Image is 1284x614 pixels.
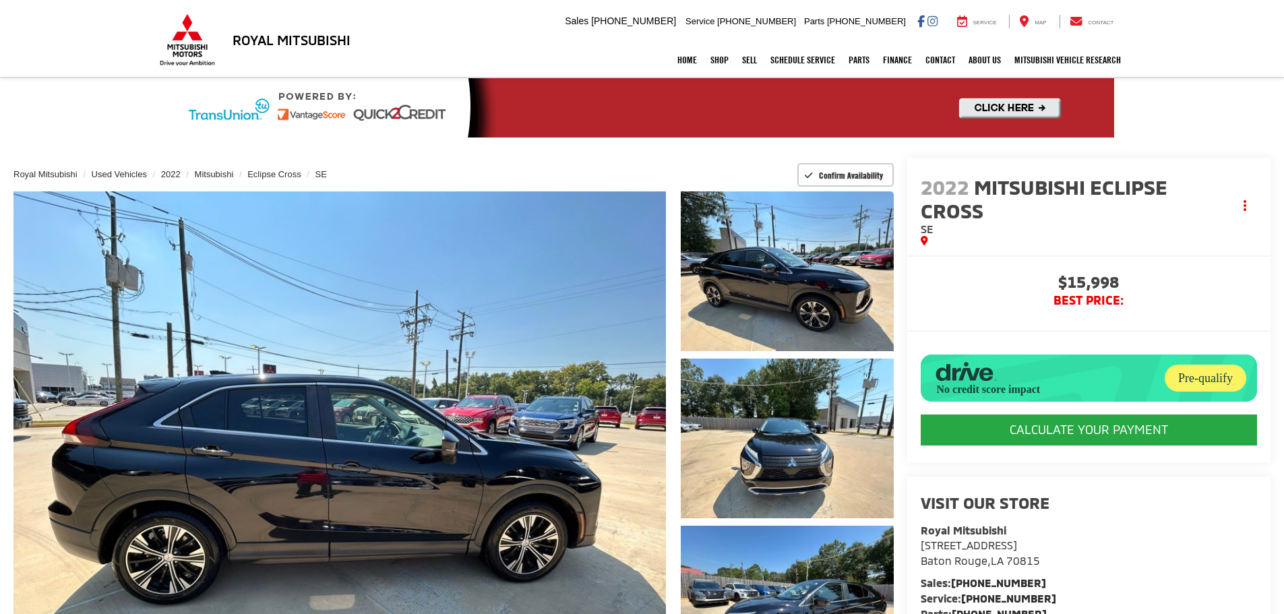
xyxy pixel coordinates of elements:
[1006,554,1040,567] span: 70815
[681,191,894,351] a: Expand Photo 1
[1008,43,1128,77] a: Mitsubishi Vehicle Research
[678,189,895,352] img: 2022 Mitsubishi Eclipse Cross SE
[962,43,1008,77] a: About Us
[315,169,327,179] a: SE
[1233,194,1257,218] button: Actions
[921,576,1046,589] strong: Sales:
[171,78,1114,137] img: Quick2Credit
[591,16,676,26] span: [PHONE_NUMBER]
[819,170,883,181] span: Confirm Availability
[921,554,987,567] span: Baton Rouge
[685,16,714,26] span: Service
[797,163,894,187] button: Confirm Availability
[961,592,1056,605] a: [PHONE_NUMBER]
[921,524,1006,536] strong: Royal Mitsubishi
[827,16,906,26] span: [PHONE_NUMBER]
[921,539,1017,551] span: [STREET_ADDRESS]
[565,16,588,26] span: Sales
[247,169,301,179] a: Eclipse Cross
[1088,20,1113,26] span: Contact
[947,15,1007,28] a: Service
[921,415,1257,446] : CALCULATE YOUR PAYMENT
[921,274,1257,294] span: $15,998
[764,43,842,77] a: Schedule Service: Opens in a new tab
[991,554,1004,567] span: LA
[717,16,796,26] span: [PHONE_NUMBER]
[671,43,704,77] a: Home
[973,20,997,26] span: Service
[921,222,934,235] span: SE
[951,576,1046,589] a: [PHONE_NUMBER]
[804,16,824,26] span: Parts
[842,43,876,77] a: Parts: Opens in a new tab
[921,294,1257,307] span: BEST PRICE:
[921,554,1040,567] span: ,
[1009,15,1056,28] a: Map
[917,16,925,26] a: Facebook: Click to visit our Facebook page
[678,357,895,520] img: 2022 Mitsubishi Eclipse Cross SE
[927,16,938,26] a: Instagram: Click to visit our Instagram page
[1035,20,1046,26] span: Map
[921,494,1257,512] h2: Visit our Store
[921,175,1167,222] span: Mitsubishi Eclipse Cross
[233,32,350,47] h3: Royal Mitsubishi
[704,43,735,77] a: Shop
[195,169,234,179] a: Mitsubishi
[1060,15,1124,28] a: Contact
[1244,200,1246,211] span: dropdown dots
[919,43,962,77] a: Contact
[735,43,764,77] a: Sell
[161,169,181,179] a: 2022
[876,43,919,77] a: Finance
[921,539,1040,567] a: [STREET_ADDRESS] Baton Rouge,LA 70815
[13,169,78,179] a: Royal Mitsubishi
[921,592,1056,605] strong: Service:
[921,175,969,199] span: 2022
[157,13,218,66] img: Mitsubishi
[681,359,894,518] a: Expand Photo 2
[92,169,147,179] a: Used Vehicles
